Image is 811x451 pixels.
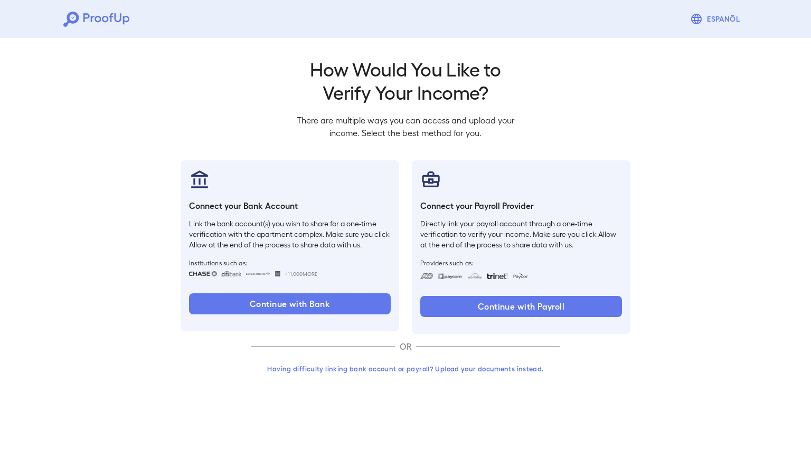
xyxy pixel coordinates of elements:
[285,270,317,278] span: +11,000 More
[288,57,523,103] h2: How Would You Like to Verify Your Income?
[420,169,441,190] img: payrollProvider.svg
[189,169,210,190] img: bankAccount.svg
[189,218,391,250] p: Link the bank account(s) you wish to share for a one-time verification with the apartment complex...
[189,293,391,314] button: Continue with Bank
[438,273,463,279] img: paycom.svg
[221,271,241,276] img: citibank.svg
[275,271,281,276] img: wellsfargo.svg
[420,218,622,250] p: Directly link your payroll account through a one-time verification to verify your income. Make su...
[246,271,271,276] img: bankOfAmerica.svg
[686,8,748,30] button: Espanõl
[420,296,622,317] button: Continue with Payroll
[189,258,391,267] span: Institutions such as:
[395,340,416,353] p: OR
[251,359,560,378] button: Having difficulty linking bank account or payroll? Upload your documents instead.
[512,273,529,279] img: paycon.svg
[467,273,483,279] img: workday.svg
[288,114,523,139] p: There are multiple ways you can access and upload your income. Select the best method for you.
[420,258,622,267] span: Providers such as:
[189,271,217,276] img: chase.svg
[189,199,391,212] h6: Connect your Bank Account
[420,273,433,279] img: adp.svg
[487,273,508,279] img: trinet.svg
[420,199,622,212] h6: Connect your Payroll Provider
